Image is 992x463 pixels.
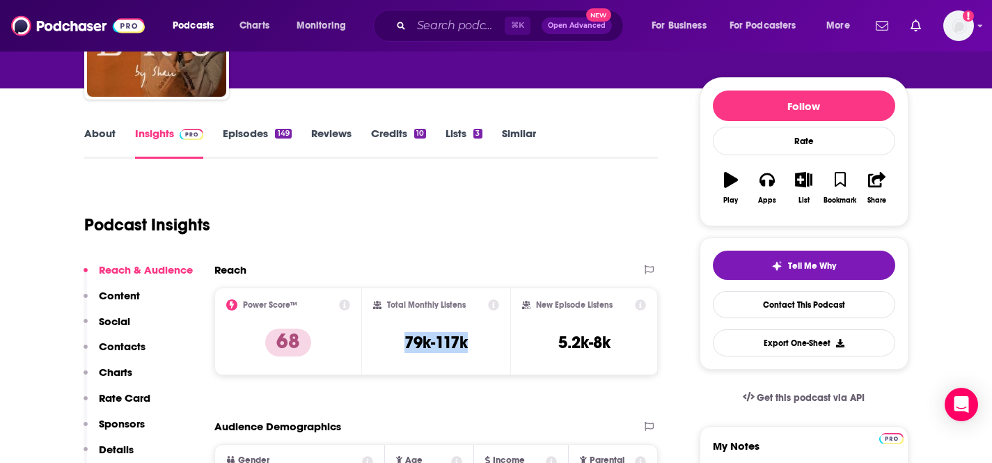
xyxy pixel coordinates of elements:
span: New [586,8,611,22]
p: Sponsors [99,417,145,430]
p: Charts [99,366,132,379]
button: Show profile menu [943,10,974,41]
a: About [84,127,116,159]
p: Details [99,443,134,456]
div: List [798,196,810,205]
h2: New Episode Listens [536,300,613,310]
button: Apps [749,163,785,213]
h2: Reach [214,263,246,276]
a: Pro website [879,431,904,444]
a: Contact This Podcast [713,291,895,318]
svg: Add a profile image [963,10,974,22]
a: Get this podcast via API [732,381,876,415]
a: Similar [502,127,536,159]
p: Reach & Audience [99,263,193,276]
span: For Podcasters [730,16,796,36]
div: Play [723,196,738,205]
span: Charts [239,16,269,36]
h2: Power Score™ [243,300,297,310]
a: Reviews [311,127,352,159]
button: tell me why sparkleTell Me Why [713,251,895,280]
h2: Total Monthly Listens [387,300,466,310]
a: Show notifications dropdown [870,14,894,38]
button: Sponsors [84,417,145,443]
button: Follow [713,91,895,121]
button: List [785,163,821,213]
a: Show notifications dropdown [905,14,927,38]
button: open menu [817,15,867,37]
h2: Audience Demographics [214,420,341,433]
p: Content [99,289,140,302]
button: Export One-Sheet [713,329,895,356]
a: Lists3 [446,127,482,159]
span: Get this podcast via API [757,392,865,404]
p: Social [99,315,130,328]
img: User Profile [943,10,974,41]
button: Rate Card [84,391,150,417]
a: Episodes149 [223,127,291,159]
p: 68 [265,329,311,356]
span: More [826,16,850,36]
div: Apps [758,196,776,205]
div: 149 [275,129,291,139]
img: Podchaser Pro [879,433,904,444]
p: Contacts [99,340,145,353]
img: tell me why sparkle [771,260,782,272]
button: Content [84,289,140,315]
h3: 79k-117k [404,332,468,353]
h1: Podcast Insights [84,214,210,235]
button: Bookmark [822,163,858,213]
div: Search podcasts, credits, & more... [386,10,637,42]
button: open menu [287,15,364,37]
button: Reach & Audience [84,263,193,289]
button: open menu [642,15,724,37]
h3: 5.2k-8k [558,332,611,353]
a: Charts [230,15,278,37]
span: Open Advanced [548,22,606,29]
img: Podchaser Pro [180,129,204,140]
div: 10 [414,129,426,139]
span: Tell Me Why [788,260,836,272]
div: Share [867,196,886,205]
span: Podcasts [173,16,214,36]
button: Contacts [84,340,145,366]
span: Monitoring [297,16,346,36]
button: Social [84,315,130,340]
button: Charts [84,366,132,391]
div: Rate [713,127,895,155]
span: Logged in as megcassidy [943,10,974,41]
p: Rate Card [99,391,150,405]
div: Open Intercom Messenger [945,388,978,421]
button: open menu [163,15,232,37]
input: Search podcasts, credits, & more... [411,15,505,37]
button: Open AdvancedNew [542,17,612,34]
div: Bookmark [824,196,856,205]
a: InsightsPodchaser Pro [135,127,204,159]
span: ⌘ K [505,17,530,35]
div: 3 [473,129,482,139]
span: For Business [652,16,707,36]
button: Play [713,163,749,213]
button: Share [858,163,895,213]
img: Podchaser - Follow, Share and Rate Podcasts [11,13,145,39]
button: open menu [721,15,817,37]
a: Credits10 [371,127,426,159]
